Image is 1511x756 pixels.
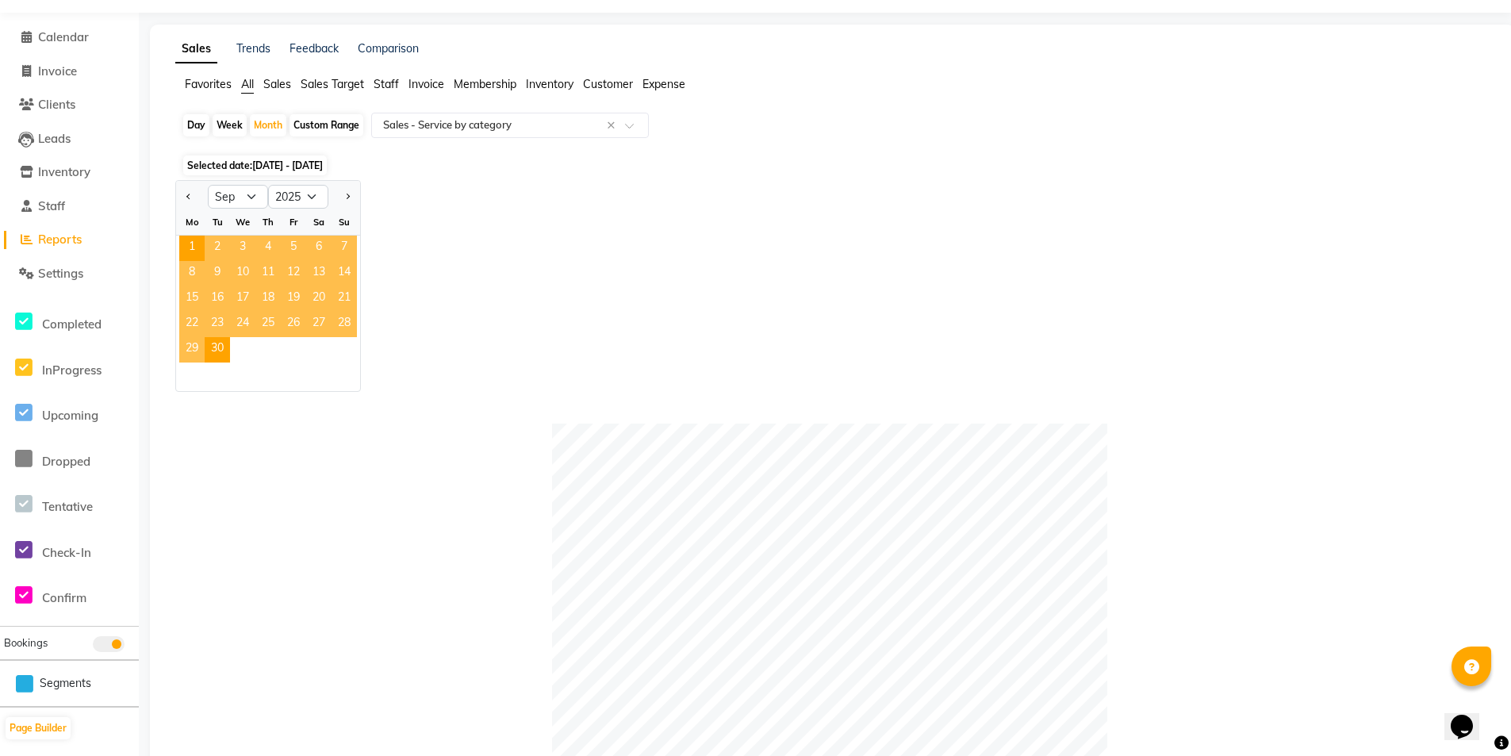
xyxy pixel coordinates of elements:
a: Trends [236,41,270,56]
span: Invoice [38,63,77,79]
span: 13 [306,261,332,286]
div: Wednesday, September 17, 2025 [230,286,255,312]
div: Saturday, September 27, 2025 [306,312,332,337]
span: Upcoming [42,408,98,423]
div: Monday, September 29, 2025 [179,337,205,363]
span: Completed [42,317,102,332]
span: 4 [255,236,281,261]
span: All [241,77,254,91]
span: Tentative [42,499,93,514]
div: Sunday, September 14, 2025 [332,261,357,286]
iframe: chat widget [1444,693,1495,740]
div: Thursday, September 4, 2025 [255,236,281,261]
div: Monday, September 1, 2025 [179,236,205,261]
div: Tuesday, September 16, 2025 [205,286,230,312]
div: Thursday, September 25, 2025 [255,312,281,337]
span: Selected date: [183,155,327,175]
div: Fr [281,209,306,235]
div: Thursday, September 18, 2025 [255,286,281,312]
span: 15 [179,286,205,312]
div: Wednesday, September 24, 2025 [230,312,255,337]
span: 7 [332,236,357,261]
span: Reports [38,232,82,247]
a: Sales [175,35,217,63]
span: 24 [230,312,255,337]
div: Sunday, September 28, 2025 [332,312,357,337]
span: 22 [179,312,205,337]
div: We [230,209,255,235]
span: Clear all [607,117,620,134]
span: 26 [281,312,306,337]
span: 23 [205,312,230,337]
div: Monday, September 15, 2025 [179,286,205,312]
div: Monday, September 8, 2025 [179,261,205,286]
div: Thursday, September 11, 2025 [255,261,281,286]
span: Invoice [408,77,444,91]
span: Segments [40,675,91,692]
div: Friday, September 12, 2025 [281,261,306,286]
span: Membership [454,77,516,91]
span: Leads [38,131,71,146]
span: 6 [306,236,332,261]
a: Comparison [358,41,419,56]
button: Previous month [182,184,195,209]
div: Month [250,114,286,136]
span: 18 [255,286,281,312]
div: Monday, September 22, 2025 [179,312,205,337]
span: 11 [255,261,281,286]
div: Wednesday, September 3, 2025 [230,236,255,261]
span: Check-In [42,545,91,560]
span: Dropped [42,454,90,469]
span: [DATE] - [DATE] [252,159,323,171]
span: 8 [179,261,205,286]
div: Tu [205,209,230,235]
a: Feedback [290,41,339,56]
span: Expense [642,77,685,91]
span: 27 [306,312,332,337]
span: Favorites [185,77,232,91]
span: Sales [263,77,291,91]
span: 10 [230,261,255,286]
div: Day [183,114,209,136]
span: 25 [255,312,281,337]
div: Saturday, September 13, 2025 [306,261,332,286]
span: Inventory [38,164,90,179]
span: Inventory [526,77,573,91]
div: Tuesday, September 9, 2025 [205,261,230,286]
div: Tuesday, September 23, 2025 [205,312,230,337]
span: 28 [332,312,357,337]
div: Sunday, September 7, 2025 [332,236,357,261]
span: 9 [205,261,230,286]
span: 19 [281,286,306,312]
span: 21 [332,286,357,312]
span: Settings [38,266,83,281]
span: Calendar [38,29,89,44]
span: 3 [230,236,255,261]
span: Sales Target [301,77,364,91]
span: Staff [374,77,399,91]
div: Week [213,114,247,136]
div: Th [255,209,281,235]
div: Saturday, September 20, 2025 [306,286,332,312]
div: Tuesday, September 30, 2025 [205,337,230,363]
span: Confirm [42,590,86,605]
select: Select year [268,185,328,209]
div: Friday, September 5, 2025 [281,236,306,261]
div: Mo [179,209,205,235]
div: Sunday, September 21, 2025 [332,286,357,312]
div: Friday, September 19, 2025 [281,286,306,312]
span: InProgress [42,363,102,378]
span: 1 [179,236,205,261]
span: Bookings [4,636,48,649]
span: 2 [205,236,230,261]
div: Saturday, September 6, 2025 [306,236,332,261]
div: Sa [306,209,332,235]
button: Next month [341,184,354,209]
div: Friday, September 26, 2025 [281,312,306,337]
span: 20 [306,286,332,312]
span: 14 [332,261,357,286]
button: Page Builder [6,717,71,739]
div: Su [332,209,357,235]
span: Staff [38,198,65,213]
div: Custom Range [290,114,363,136]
